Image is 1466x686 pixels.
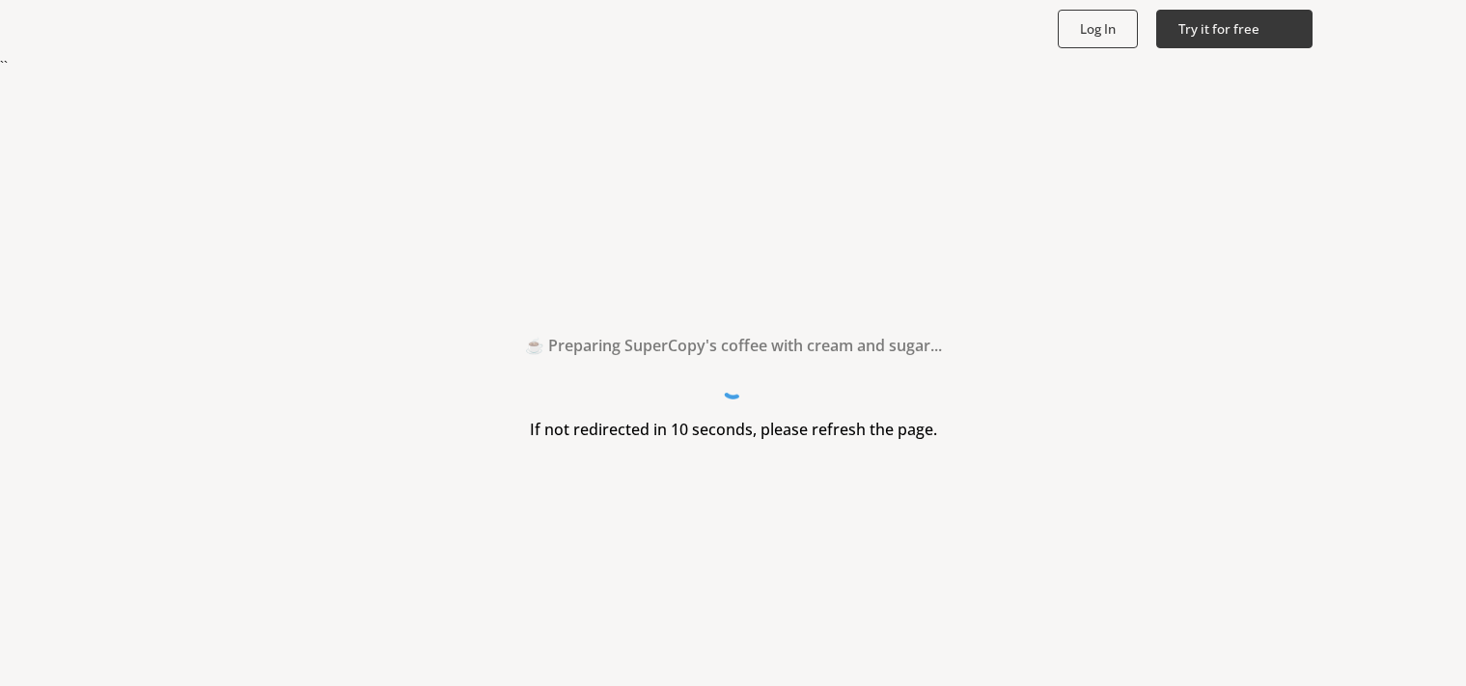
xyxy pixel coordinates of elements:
[530,415,937,444] h3: If not redirected in 10 seconds, please refresh the page.
[1178,20,1259,38] b: Try it for free
[1058,10,1138,48] button: Log In
[1156,10,1313,48] button: Try it for free
[154,6,318,44] img: Close
[525,331,942,360] h2: ☕ Preparing SuperCopy's coffee with cream and sugar...
[1080,20,1116,38] b: Log In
